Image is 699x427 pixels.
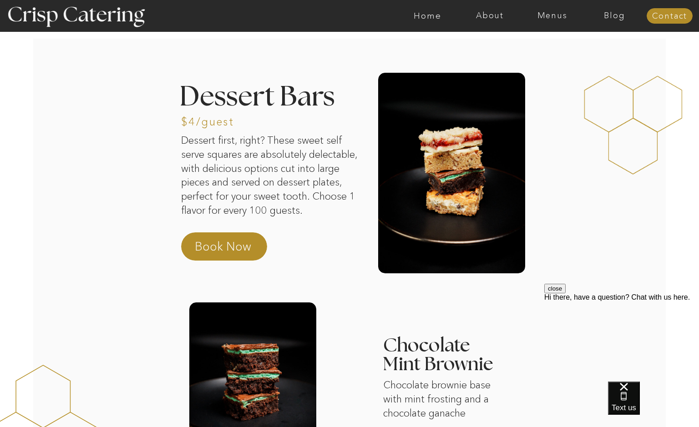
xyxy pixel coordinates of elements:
[181,116,233,125] h3: $4/guest
[195,238,275,260] a: Book Now
[383,378,510,421] p: Chocolate brownie base with mint frosting and a chocolate ganache
[396,11,459,20] a: Home
[383,337,502,380] h3: Chocolate Mint Brownie
[544,284,699,393] iframe: podium webchat widget prompt
[583,11,646,20] a: Blog
[647,12,693,21] a: Contact
[608,382,699,427] iframe: podium webchat widget bubble
[180,84,355,108] h2: Dessert Bars
[521,11,583,20] a: Menus
[181,134,361,226] p: Dessert first, right? These sweet self serve squares are absolutely delectable, with delicious op...
[459,11,521,20] a: About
